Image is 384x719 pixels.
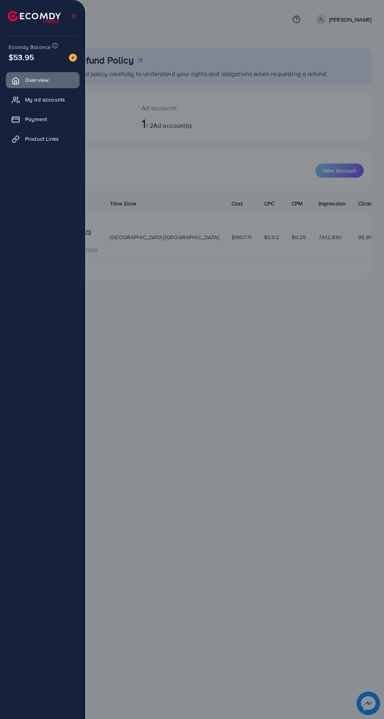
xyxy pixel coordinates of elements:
img: image [69,54,77,62]
span: $53.95 [9,51,34,63]
a: Product Links [6,131,80,147]
span: Ecomdy Balance [9,43,51,51]
img: logo [8,11,61,23]
span: Product Links [25,135,59,143]
a: My ad accounts [6,92,80,107]
span: My ad accounts [25,96,65,103]
a: Overview [6,72,80,88]
span: Payment [25,115,47,123]
a: Payment [6,111,80,127]
span: Overview [25,76,49,84]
